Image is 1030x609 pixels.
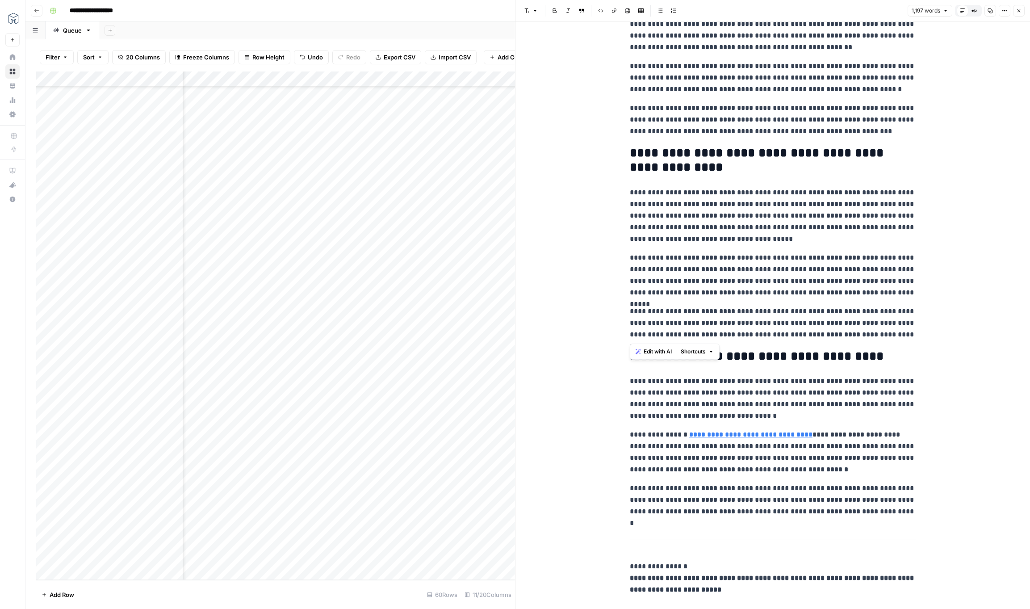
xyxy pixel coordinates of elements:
[632,346,675,357] button: Edit with AI
[239,50,290,64] button: Row Height
[332,50,366,64] button: Redo
[384,53,415,62] span: Export CSV
[46,21,99,39] a: Queue
[912,7,940,15] span: 1,197 words
[5,10,21,26] img: MESA Logo
[439,53,471,62] span: Import CSV
[112,50,166,64] button: 20 Columns
[308,53,323,62] span: Undo
[425,50,477,64] button: Import CSV
[644,348,672,356] span: Edit with AI
[294,50,329,64] button: Undo
[6,178,19,192] div: What's new?
[83,53,95,62] span: Sort
[908,5,952,17] button: 1,197 words
[346,53,360,62] span: Redo
[5,7,20,29] button: Workspace: MESA
[63,26,82,35] div: Queue
[5,93,20,107] a: Usage
[5,64,20,79] a: Browse
[169,50,235,64] button: Freeze Columns
[498,53,532,62] span: Add Column
[50,590,74,599] span: Add Row
[5,50,20,64] a: Home
[46,53,60,62] span: Filter
[677,346,717,357] button: Shortcuts
[423,588,461,602] div: 60 Rows
[252,53,285,62] span: Row Height
[5,107,20,122] a: Settings
[5,164,20,178] a: AirOps Academy
[126,53,160,62] span: 20 Columns
[77,50,109,64] button: Sort
[183,53,229,62] span: Freeze Columns
[484,50,538,64] button: Add Column
[5,192,20,206] button: Help + Support
[40,50,74,64] button: Filter
[681,348,706,356] span: Shortcuts
[5,178,20,192] button: What's new?
[370,50,421,64] button: Export CSV
[461,588,515,602] div: 11/20 Columns
[5,79,20,93] a: Your Data
[36,588,80,602] button: Add Row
